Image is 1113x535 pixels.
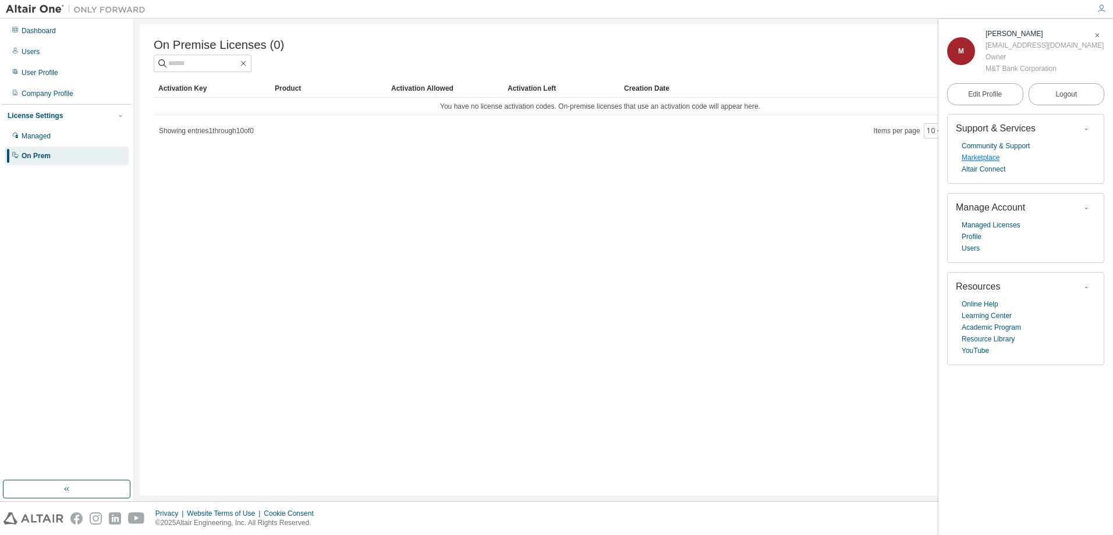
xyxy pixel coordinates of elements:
[264,509,320,518] div: Cookie Consent
[3,512,63,525] img: altair_logo.svg
[22,131,51,141] div: Managed
[874,123,945,138] span: Items per page
[155,518,321,528] p: © 2025 Altair Engineering, Inc. All Rights Reserved.
[128,512,145,525] img: youtube.svg
[962,345,989,356] a: YouTube
[968,90,1002,99] span: Edit Profile
[947,83,1023,105] a: Edit Profile
[1055,88,1077,100] span: Logout
[275,79,382,98] div: Product
[986,28,1104,40] div: Mark Stevens
[22,47,40,56] div: Users
[508,79,615,98] div: Activation Left
[8,111,63,120] div: License Settings
[962,152,999,163] a: Marketplace
[90,512,102,525] img: instagram.svg
[22,151,51,160] div: On Prem
[986,51,1104,63] div: Owner
[1029,83,1105,105] button: Logout
[6,3,151,15] img: Altair One
[70,512,83,525] img: facebook.svg
[962,231,981,242] a: Profile
[154,38,284,52] span: On Premise Licenses (0)
[962,298,998,310] a: Online Help
[624,79,1042,98] div: Creation Date
[155,509,187,518] div: Privacy
[962,333,1015,345] a: Resource Library
[956,202,1025,212] span: Manage Account
[159,127,254,135] span: Showing entries 1 through 10 of 0
[22,68,58,77] div: User Profile
[962,310,1012,322] a: Learning Center
[962,163,1005,175] a: Altair Connect
[956,281,1000,291] span: Resources
[962,140,1030,152] a: Community & Support
[22,26,56,35] div: Dashboard
[154,98,1047,115] td: You have no license activation codes. On-premise licenses that use an activation code will appear...
[22,89,73,98] div: Company Profile
[187,509,264,518] div: Website Terms of Use
[962,242,980,254] a: Users
[927,126,942,135] button: 10
[962,219,1020,231] a: Managed Licenses
[391,79,498,98] div: Activation Allowed
[158,79,265,98] div: Activation Key
[109,512,121,525] img: linkedin.svg
[986,63,1104,74] div: M&T Bank Corporation
[962,322,1021,333] a: Academic Program
[958,47,964,55] span: M
[956,123,1036,133] span: Support & Services
[986,40,1104,51] div: [EMAIL_ADDRESS][DOMAIN_NAME]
